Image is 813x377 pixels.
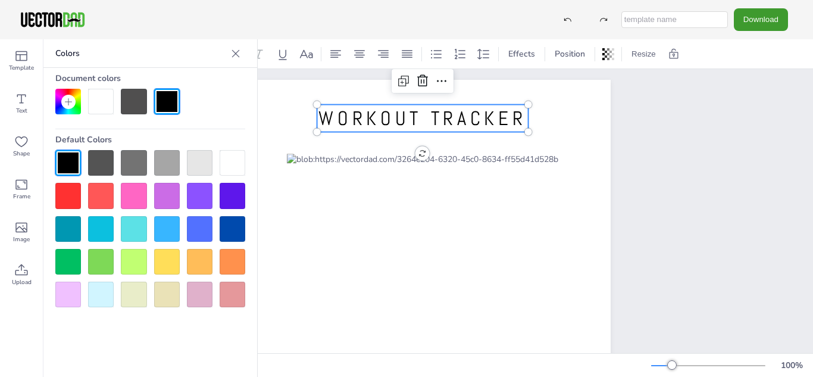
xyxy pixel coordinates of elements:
[552,48,587,60] span: Position
[13,192,30,201] span: Frame
[55,129,245,150] div: Default Colors
[627,45,661,64] button: Resize
[55,39,226,68] p: Colors
[734,8,788,30] button: Download
[621,11,728,28] input: template name
[55,68,245,89] div: Document colors
[13,235,30,244] span: Image
[16,106,27,116] span: Text
[318,106,526,131] span: WORKOUT TRACKER
[777,360,806,371] div: 100 %
[13,149,30,158] span: Shape
[506,48,537,60] span: Effects
[9,63,34,73] span: Template
[19,11,86,29] img: VectorDad-1.png
[12,278,32,287] span: Upload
